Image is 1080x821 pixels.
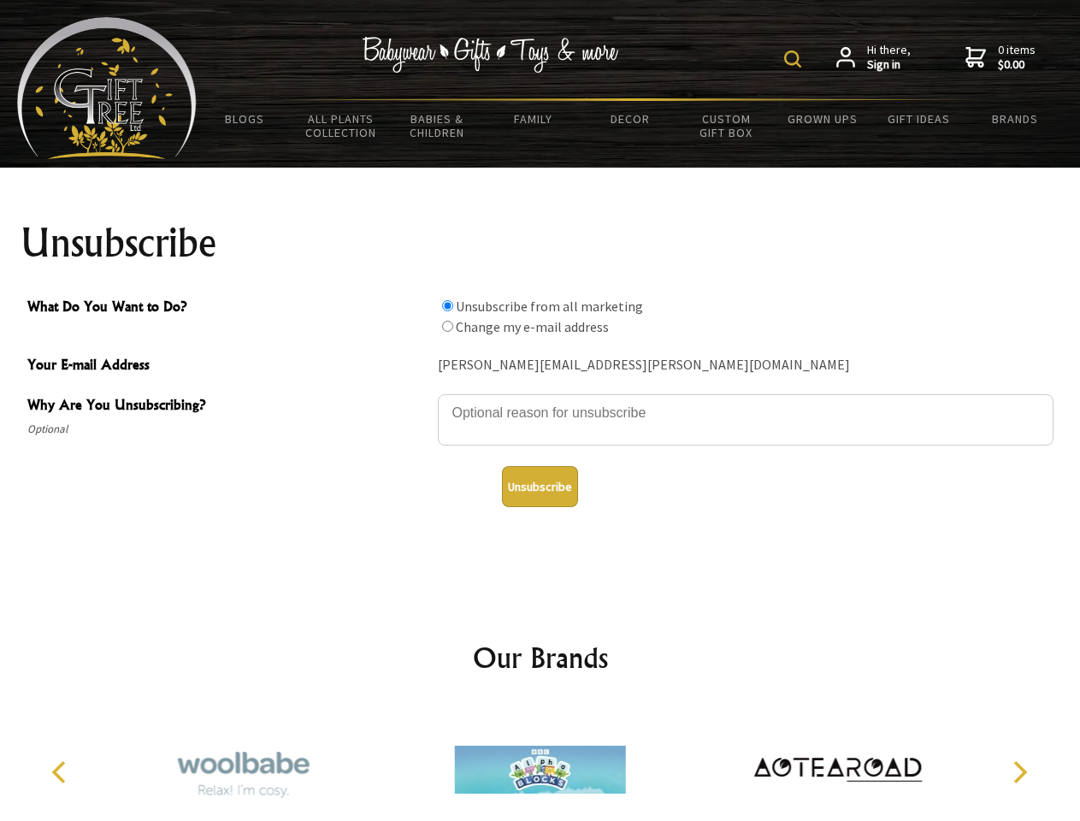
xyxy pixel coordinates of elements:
[389,101,486,151] a: Babies & Children
[21,222,1060,263] h1: Unsubscribe
[502,466,578,507] button: Unsubscribe
[363,37,619,73] img: Babywear - Gifts - Toys & more
[867,57,911,73] strong: Sign in
[17,17,197,159] img: Babyware - Gifts - Toys and more...
[998,57,1036,73] strong: $0.00
[27,394,429,419] span: Why Are You Unsubscribing?
[456,298,643,315] label: Unsubscribe from all marketing
[998,42,1036,73] span: 0 items
[442,300,453,311] input: What Do You Want to Do?
[1000,753,1038,791] button: Next
[486,101,582,137] a: Family
[293,101,390,151] a: All Plants Collection
[442,321,453,332] input: What Do You Want to Do?
[870,101,967,137] a: Gift Ideas
[784,50,801,68] img: product search
[438,394,1053,446] textarea: Why Are You Unsubscribing?
[456,318,609,335] label: Change my e-mail address
[581,101,678,137] a: Decor
[967,101,1064,137] a: Brands
[867,43,911,73] span: Hi there,
[27,296,429,321] span: What Do You Want to Do?
[774,101,870,137] a: Grown Ups
[438,352,1053,379] div: [PERSON_NAME][EMAIL_ADDRESS][PERSON_NAME][DOMAIN_NAME]
[965,43,1036,73] a: 0 items$0.00
[678,101,775,151] a: Custom Gift Box
[836,43,911,73] a: Hi there,Sign in
[197,101,293,137] a: BLOGS
[27,419,429,440] span: Optional
[34,637,1047,678] h2: Our Brands
[27,354,429,379] span: Your E-mail Address
[43,753,80,791] button: Previous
